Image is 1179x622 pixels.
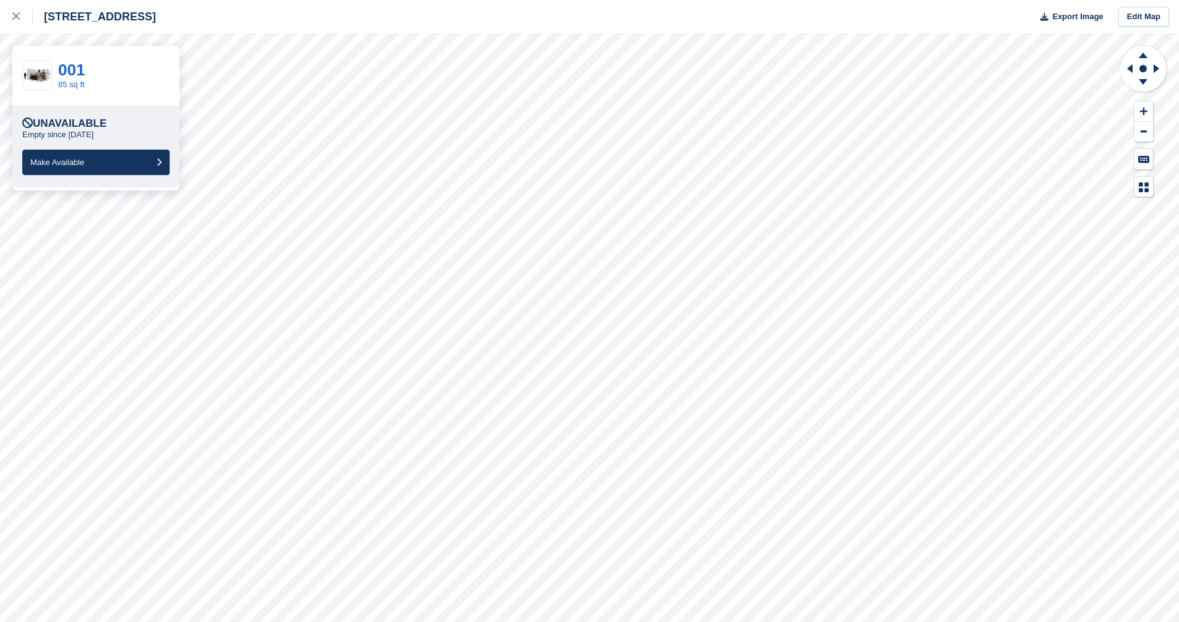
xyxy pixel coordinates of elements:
[58,61,85,79] a: 001
[1134,101,1153,122] button: Zoom In
[1134,122,1153,142] button: Zoom Out
[1033,7,1103,27] button: Export Image
[1134,177,1153,197] button: Map Legend
[30,158,84,167] span: Make Available
[1134,149,1153,169] button: Keyboard Shortcuts
[23,65,51,87] img: 150.jpg
[22,130,93,140] p: Empty since [DATE]
[22,117,106,130] div: Unavailable
[22,150,170,175] button: Make Available
[1118,7,1169,27] a: Edit Map
[1052,11,1103,23] span: Export Image
[58,80,85,89] a: 85 sq ft
[33,9,156,24] div: [STREET_ADDRESS]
